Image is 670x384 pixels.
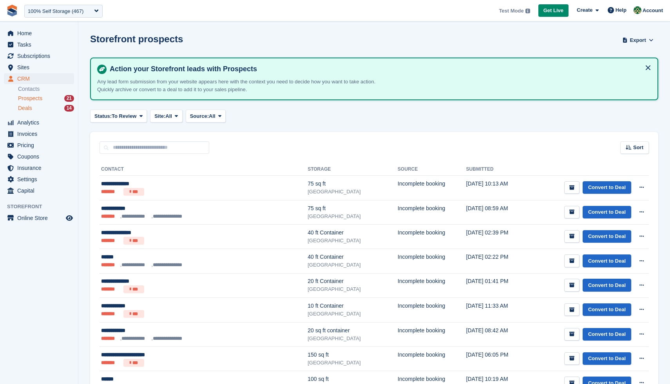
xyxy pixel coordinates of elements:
[90,110,147,123] button: Status: To Review
[583,254,631,267] a: Convert to Deal
[65,213,74,223] a: Preview store
[308,359,398,367] div: [GEOGRAPHIC_DATA]
[4,185,74,196] a: menu
[499,7,523,15] span: Test Mode
[308,310,398,318] div: [GEOGRAPHIC_DATA]
[525,9,530,13] img: icon-info-grey-7440780725fd019a000dd9b08b2336e03edf1995a4989e88bcd33f0948082b44.svg
[398,200,466,224] td: Incomplete booking
[107,65,651,74] h4: Action your Storefront leads with Prospects
[209,112,215,120] span: All
[94,112,112,120] span: Status:
[398,176,466,200] td: Incomplete booking
[308,229,398,237] div: 40 ft Container
[308,351,398,359] div: 150 sq ft
[308,237,398,245] div: [GEOGRAPHIC_DATA]
[308,261,398,269] div: [GEOGRAPHIC_DATA]
[4,50,74,61] a: menu
[398,273,466,298] td: Incomplete booking
[18,94,74,103] a: Prospects 21
[7,203,78,211] span: Storefront
[17,50,64,61] span: Subscriptions
[100,163,308,176] th: Contact
[308,302,398,310] div: 10 ft Container
[64,105,74,112] div: 14
[90,34,183,44] h1: Storefront prospects
[150,110,183,123] button: Site: All
[466,163,527,176] th: Submitted
[17,28,64,39] span: Home
[643,7,663,14] span: Account
[4,62,74,73] a: menu
[186,110,226,123] button: Source: All
[466,273,527,298] td: [DATE] 01:41 PM
[538,4,569,17] a: Get Live
[4,73,74,84] a: menu
[577,6,592,14] span: Create
[308,213,398,220] div: [GEOGRAPHIC_DATA]
[17,162,64,173] span: Insurance
[308,375,398,383] div: 100 sq ft
[4,39,74,50] a: menu
[18,85,74,93] a: Contacts
[616,6,627,14] span: Help
[583,181,631,194] a: Convert to Deal
[17,140,64,151] span: Pricing
[466,200,527,224] td: [DATE] 08:59 AM
[634,6,641,14] img: Aaron
[17,151,64,162] span: Coupons
[17,117,64,128] span: Analytics
[4,174,74,185] a: menu
[308,277,398,285] div: 20 ft Container
[28,7,83,15] div: 100% Self Storage (467)
[466,346,527,371] td: [DATE] 06:05 PM
[466,298,527,323] td: [DATE] 11:33 AM
[165,112,172,120] span: All
[17,73,64,84] span: CRM
[18,95,42,102] span: Prospects
[308,163,398,176] th: Storage
[4,128,74,139] a: menu
[4,117,74,128] a: menu
[583,352,631,365] a: Convert to Deal
[630,36,646,44] span: Export
[583,328,631,341] a: Convert to Deal
[308,204,398,213] div: 75 sq ft
[398,322,466,346] td: Incomplete booking
[308,188,398,196] div: [GEOGRAPHIC_DATA]
[466,224,527,249] td: [DATE] 02:39 PM
[308,326,398,335] div: 20 sq ft container
[543,7,563,14] span: Get Live
[308,335,398,343] div: [GEOGRAPHIC_DATA]
[398,298,466,323] td: Incomplete booking
[4,28,74,39] a: menu
[398,224,466,249] td: Incomplete booking
[18,104,74,112] a: Deals 14
[466,249,527,273] td: [DATE] 02:22 PM
[308,253,398,261] div: 40 ft Container
[398,249,466,273] td: Incomplete booking
[583,230,631,243] a: Convert to Deal
[398,163,466,176] th: Source
[64,95,74,102] div: 21
[112,112,136,120] span: To Review
[466,322,527,346] td: [DATE] 08:42 AM
[17,62,64,73] span: Sites
[18,105,32,112] span: Deals
[154,112,165,120] span: Site:
[17,39,64,50] span: Tasks
[583,279,631,292] a: Convert to Deal
[6,5,18,16] img: stora-icon-8386f47178a22dfd0bd8f6a31ec36ba5ce8667c1dd55bd0f319d3a0aa187defe.svg
[308,180,398,188] div: 75 sq ft
[17,128,64,139] span: Invoices
[190,112,209,120] span: Source:
[583,303,631,316] a: Convert to Deal
[466,176,527,200] td: [DATE] 10:13 AM
[17,185,64,196] span: Capital
[17,213,64,224] span: Online Store
[583,206,631,219] a: Convert to Deal
[4,140,74,151] a: menu
[4,151,74,162] a: menu
[97,78,391,93] p: Any lead form submission from your website appears here with the context you need to decide how y...
[17,174,64,185] span: Settings
[633,144,643,151] span: Sort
